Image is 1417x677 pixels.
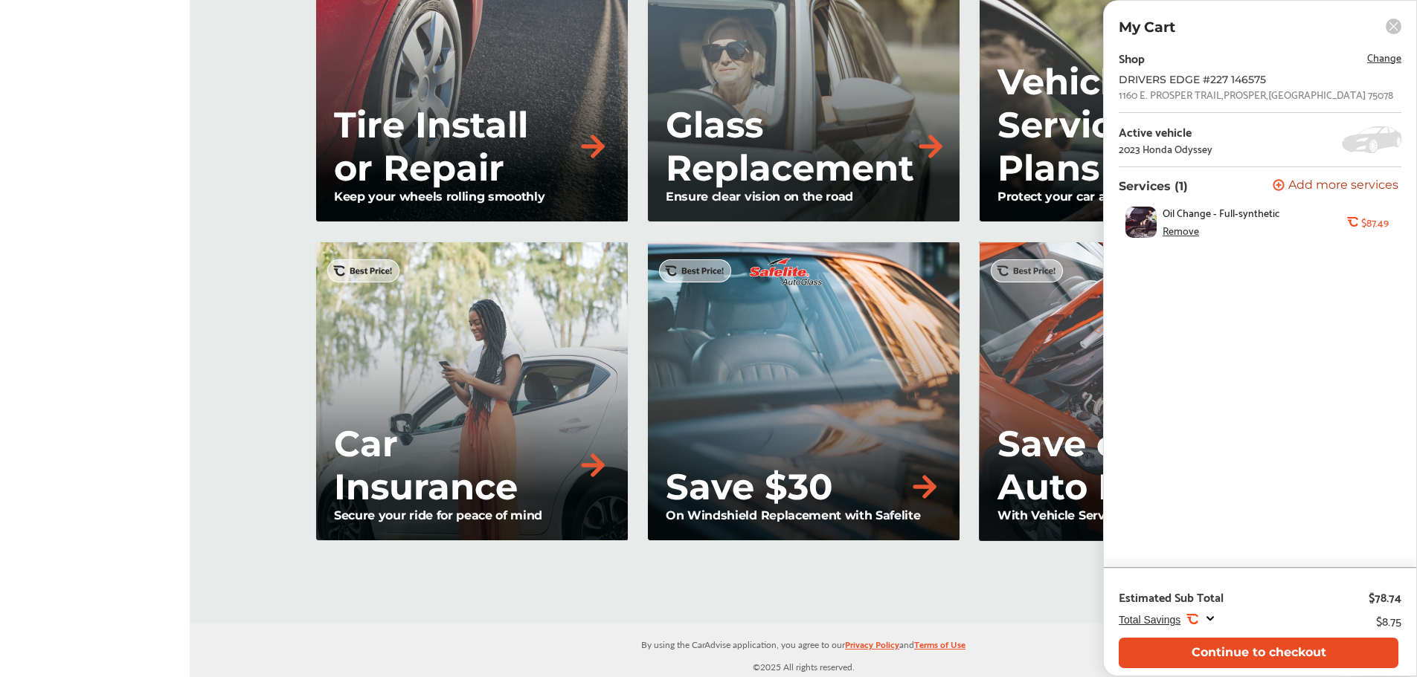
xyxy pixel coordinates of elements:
p: Secure your ride for peace of mind [334,508,609,522]
p: With Vehicle Service Plan [997,508,1273,522]
button: Add more services [1273,179,1398,193]
img: right-arrow-orange.79f929b2.svg [914,130,947,163]
p: Save $30 [666,465,833,508]
div: $78.74 [1369,589,1401,604]
p: Services (1) [1119,179,1188,193]
img: right-arrow-orange.79f929b2.svg [576,449,609,482]
a: Save $30On Windshield Replacement with Safelite [646,241,960,542]
span: Add more services [1288,179,1398,193]
img: oil-change-thumb.jpg [1125,207,1157,238]
div: © 2025 All rights reserved. [190,623,1417,677]
p: Keep your wheels rolling smoothly [334,190,609,204]
span: Oil Change - Full-synthetic [1163,207,1280,218]
img: right-arrow-orange.79f929b2.svg [908,470,941,503]
div: DRIVERS EDGE #227 146575 [1119,74,1357,85]
p: Ensure clear vision on the road [666,190,941,204]
a: Car InsuranceSecure your ride for peace of mind [315,241,629,542]
p: My Cart [1119,19,1175,36]
div: Remove [1163,224,1199,236]
p: On Windshield Replacement with Safelite [666,508,941,522]
div: Active vehicle [1119,125,1212,138]
p: Glass Replacement [666,103,914,190]
img: placeholder_car.5a1ece94.svg [1342,126,1401,153]
b: $87.49 [1361,216,1388,228]
span: Total Savings [1119,614,1180,626]
button: Continue to checkout [1119,638,1398,668]
p: Car Insurance [334,422,576,508]
a: Add more services [1273,179,1401,193]
p: Tire Install or Repair [334,103,576,190]
p: Vehicle Service Plans [997,60,1240,190]
a: Save on Auto RepairsWith Vehicle Service Plan [978,241,1292,542]
div: $8.75 [1376,610,1401,630]
p: By using the CarAdvise application, you agree to our and [190,636,1417,652]
a: Terms of Use [914,636,965,659]
div: Estimated Sub Total [1119,589,1224,604]
a: Privacy Policy [845,636,899,659]
img: right-arrow-orange.79f929b2.svg [576,130,609,163]
div: Shop [1119,48,1145,68]
p: Save on Auto Repairs [997,422,1240,508]
span: Change [1367,48,1401,65]
div: 1160 E. PROSPER TRAIL , PROSPER , [GEOGRAPHIC_DATA] 75078 [1119,88,1393,100]
div: 2023 Honda Odyssey [1119,143,1212,155]
p: Protect your car and drive with confidence! [997,190,1273,204]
